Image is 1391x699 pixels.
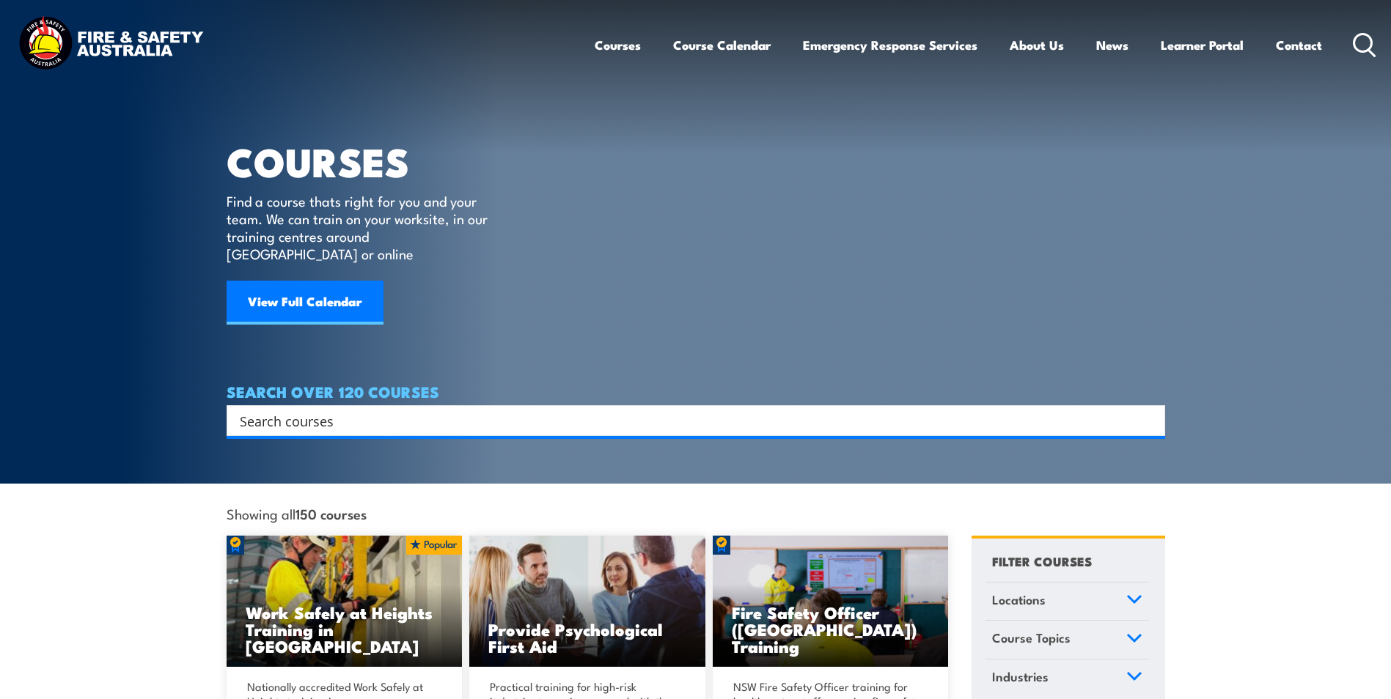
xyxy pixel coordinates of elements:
[1139,410,1160,431] button: Search magnifier button
[1276,26,1322,64] a: Contact
[227,281,383,325] a: View Full Calendar
[227,536,463,667] img: Work Safely at Heights Training (1)
[488,621,686,654] h3: Provide Psychological First Aid
[1010,26,1064,64] a: About Us
[227,144,509,178] h1: COURSES
[986,659,1149,698] a: Industries
[227,536,463,667] a: Work Safely at Heights Training in [GEOGRAPHIC_DATA]
[732,604,930,654] h3: Fire Safety Officer ([GEOGRAPHIC_DATA]) Training
[673,26,771,64] a: Course Calendar
[992,590,1046,610] span: Locations
[227,192,494,262] p: Find a course thats right for you and your team. We can train on your worksite, in our training c...
[243,410,1136,431] form: Search form
[992,551,1092,571] h4: FILTER COURSES
[227,506,367,521] span: Showing all
[803,26,977,64] a: Emergency Response Services
[986,582,1149,621] a: Locations
[1161,26,1244,64] a: Learner Portal
[240,410,1133,432] input: Search input
[246,604,444,654] h3: Work Safely at Heights Training in [GEOGRAPHIC_DATA]
[992,667,1049,687] span: Industries
[713,536,949,667] a: Fire Safety Officer ([GEOGRAPHIC_DATA]) Training
[1096,26,1128,64] a: News
[469,536,705,667] a: Provide Psychological First Aid
[986,621,1149,659] a: Course Topics
[992,628,1071,648] span: Course Topics
[595,26,641,64] a: Courses
[469,536,705,667] img: Mental Health First Aid Training Course from Fire & Safety Australia
[227,383,1165,399] h4: SEARCH OVER 120 COURSES
[296,503,367,523] strong: 150 courses
[713,536,949,667] img: Fire Safety Advisor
